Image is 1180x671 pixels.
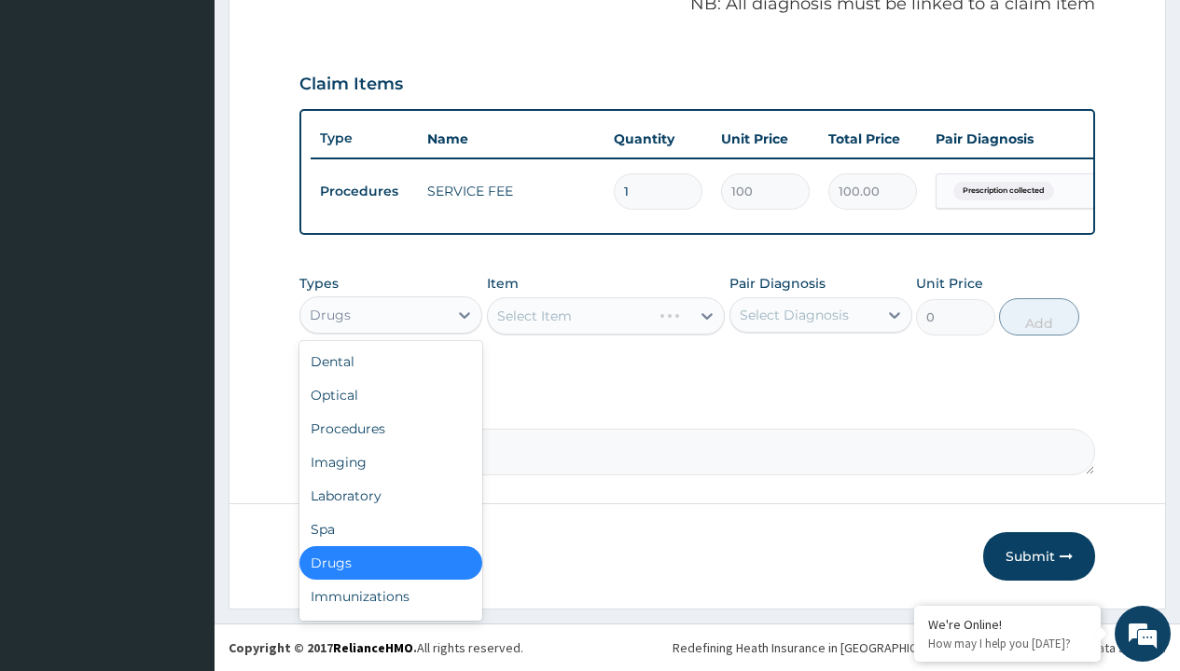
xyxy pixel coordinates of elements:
div: Optical [299,378,482,412]
label: Pair Diagnosis [729,274,826,293]
div: Dental [299,345,482,378]
h3: Claim Items [299,75,403,95]
div: Immunizations [299,580,482,613]
textarea: Type your message and hit 'Enter' [9,461,355,527]
div: We're Online! [928,616,1087,633]
footer: All rights reserved. [215,623,1180,671]
td: Procedures [311,174,418,209]
img: d_794563401_company_1708531726252_794563401 [35,93,76,140]
label: Item [487,274,519,293]
div: Drugs [299,546,482,580]
div: Spa [299,513,482,546]
div: Drugs [310,306,351,324]
strong: Copyright © 2017 . [229,639,417,656]
div: Others [299,613,482,647]
td: SERVICE FEE [418,172,604,210]
span: Prescription collected [953,182,1054,200]
button: Submit [983,532,1095,581]
span: We're online! [108,211,257,399]
div: Select Diagnosis [740,306,849,324]
th: Quantity [604,120,712,157]
th: Unit Price [712,120,819,157]
th: Total Price [819,120,926,157]
div: Imaging [299,445,482,479]
div: Minimize live chat window [306,9,351,54]
div: Procedures [299,412,482,445]
label: Unit Price [916,274,983,293]
p: How may I help you today? [928,636,1087,651]
button: Add [999,298,1078,335]
a: RelianceHMO [333,639,413,656]
div: Redefining Heath Insurance in [GEOGRAPHIC_DATA] using Telemedicine and Data Science! [673,638,1166,657]
div: Chat with us now [97,104,313,129]
label: Comment [299,403,1095,418]
th: Type [311,121,418,156]
th: Name [418,120,604,157]
th: Pair Diagnosis [926,120,1131,157]
label: Types [299,276,339,292]
div: Laboratory [299,479,482,513]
